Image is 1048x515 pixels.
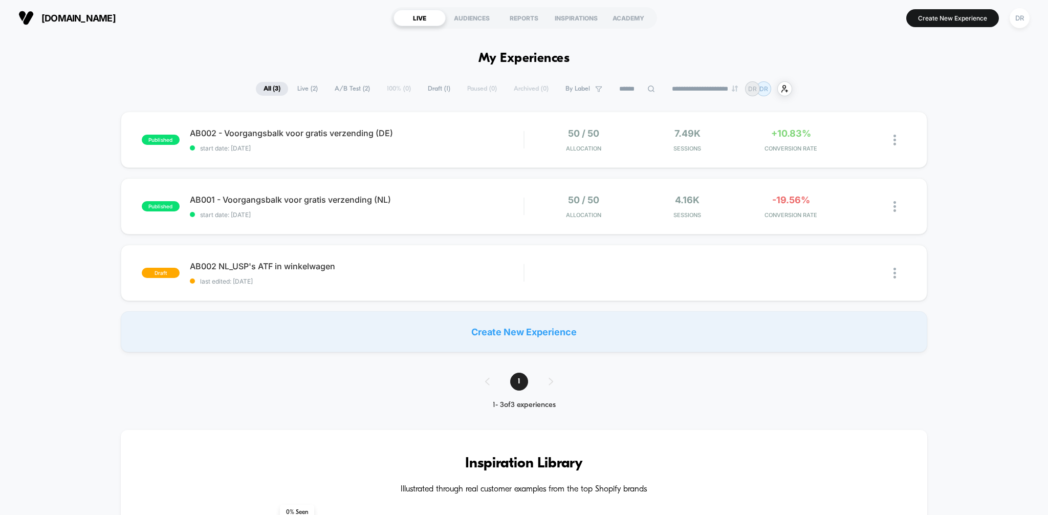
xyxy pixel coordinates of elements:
span: Allocation [566,211,601,219]
div: ACADEMY [602,10,654,26]
span: AB002 - Voorgangsbalk voor gratis verzending (DE) [190,128,524,138]
span: 7.49k [674,128,701,139]
div: 1 - 3 of 3 experiences [475,401,574,410]
img: close [893,268,896,278]
img: end [732,85,738,92]
h4: Illustrated through real customer examples from the top Shopify brands [151,485,897,495]
span: start date: [DATE] [190,144,524,152]
div: AUDIENCES [446,10,498,26]
span: Draft ( 1 ) [420,82,458,96]
span: 50 / 50 [568,195,599,205]
span: CONVERSION RATE [742,145,841,152]
button: DR [1007,8,1033,29]
button: Create New Experience [906,9,999,27]
span: Live ( 2 ) [290,82,325,96]
img: Visually logo [18,10,34,26]
span: published [142,201,180,211]
span: draft [142,268,180,278]
span: Sessions [638,211,737,219]
span: AB002 NL_USP's ATF in winkelwagen [190,261,524,271]
span: 1 [510,373,528,391]
span: Allocation [566,145,601,152]
span: last edited: [DATE] [190,277,524,285]
h1: My Experiences [478,51,570,66]
div: DR [1010,8,1030,28]
span: published [142,135,180,145]
span: 4.16k [675,195,700,205]
p: DR [748,85,757,93]
div: REPORTS [498,10,550,26]
div: INSPIRATIONS [550,10,602,26]
div: LIVE [394,10,446,26]
button: [DOMAIN_NAME] [15,10,119,26]
p: DR [759,85,768,93]
img: close [893,201,896,212]
span: Sessions [638,145,737,152]
span: 50 / 50 [568,128,599,139]
span: -19.56% [772,195,810,205]
span: start date: [DATE] [190,211,524,219]
span: All ( 3 ) [256,82,288,96]
span: A/B Test ( 2 ) [327,82,378,96]
span: CONVERSION RATE [742,211,841,219]
h3: Inspiration Library [151,456,897,472]
img: close [893,135,896,145]
div: Create New Experience [121,311,928,352]
span: +10.83% [771,128,811,139]
span: AB001 - Voorgangsbalk voor gratis verzending (NL) [190,195,524,205]
span: [DOMAIN_NAME] [41,13,116,24]
span: By Label [565,85,590,93]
